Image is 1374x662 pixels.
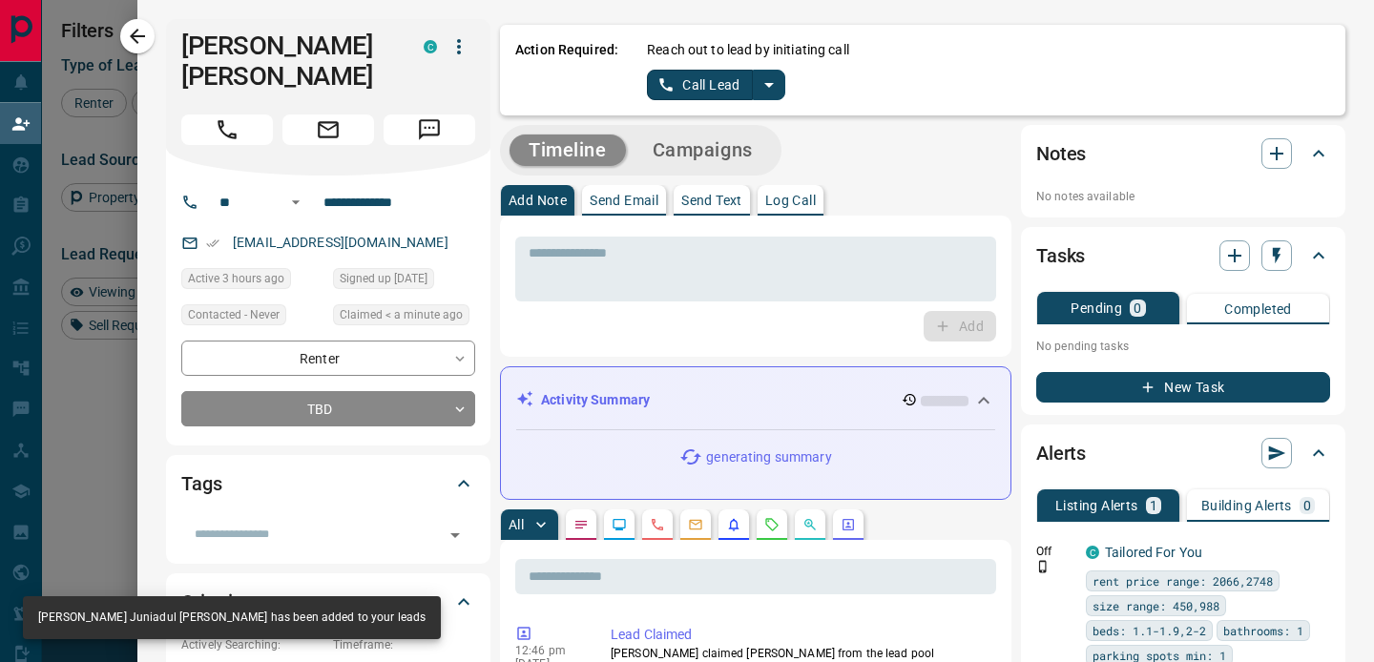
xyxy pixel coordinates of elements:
[516,383,995,418] div: Activity Summary
[442,522,468,548] button: Open
[1036,543,1074,560] p: Off
[181,341,475,376] div: Renter
[650,517,665,532] svg: Calls
[181,579,475,625] div: Criteria
[841,517,856,532] svg: Agent Actions
[764,517,780,532] svg: Requests
[509,194,567,207] p: Add Note
[1071,301,1122,315] p: Pending
[634,134,772,166] button: Campaigns
[333,636,475,653] p: Timeframe:
[1036,560,1050,573] svg: Push Notification Only
[1036,233,1330,279] div: Tasks
[1201,499,1292,512] p: Building Alerts
[612,517,627,532] svg: Lead Browsing Activity
[1093,571,1273,590] span: rent price range: 2066,2748
[681,194,742,207] p: Send Text
[333,268,475,295] div: Sun Aug 17 2025
[509,518,524,531] p: All
[611,625,989,645] p: Lead Claimed
[1224,302,1292,316] p: Completed
[188,269,284,288] span: Active 3 hours ago
[1036,438,1086,468] h2: Alerts
[1303,499,1311,512] p: 0
[333,304,475,331] div: Mon Aug 18 2025
[515,40,618,100] p: Action Required:
[515,644,582,657] p: 12:46 pm
[282,114,374,145] span: Email
[1055,499,1138,512] p: Listing Alerts
[233,235,448,250] a: [EMAIL_ADDRESS][DOMAIN_NAME]
[765,194,816,207] p: Log Call
[1134,301,1141,315] p: 0
[1036,372,1330,403] button: New Task
[188,305,280,324] span: Contacted - Never
[181,114,273,145] span: Call
[181,391,475,426] div: TBD
[590,194,658,207] p: Send Email
[510,134,626,166] button: Timeline
[611,645,989,662] p: [PERSON_NAME] claimed [PERSON_NAME] from the lead pool
[541,390,650,410] p: Activity Summary
[647,70,753,100] button: Call Lead
[1036,332,1330,361] p: No pending tasks
[647,40,849,60] p: Reach out to lead by initiating call
[340,269,427,288] span: Signed up [DATE]
[38,602,426,633] div: [PERSON_NAME] Juniadul [PERSON_NAME] has been added to your leads
[340,305,463,324] span: Claimed < a minute ago
[1223,621,1303,640] span: bathrooms: 1
[1036,240,1085,271] h2: Tasks
[181,461,475,507] div: Tags
[1036,188,1330,205] p: No notes available
[647,70,785,100] div: split button
[384,114,475,145] span: Message
[1036,138,1086,169] h2: Notes
[1105,545,1202,560] a: Tailored For You
[181,268,323,295] div: Mon Aug 18 2025
[802,517,818,532] svg: Opportunities
[181,636,323,653] p: Actively Searching:
[284,191,307,214] button: Open
[181,468,221,499] h2: Tags
[688,517,703,532] svg: Emails
[424,40,437,53] div: condos.ca
[1086,546,1099,559] div: condos.ca
[706,447,831,467] p: generating summary
[1150,499,1157,512] p: 1
[1093,621,1206,640] span: beds: 1.1-1.9,2-2
[726,517,741,532] svg: Listing Alerts
[573,517,589,532] svg: Notes
[181,587,243,617] h2: Criteria
[1093,596,1219,615] span: size range: 450,988
[1036,131,1330,176] div: Notes
[1036,430,1330,476] div: Alerts
[181,31,395,92] h1: [PERSON_NAME] [PERSON_NAME]
[206,237,219,250] svg: Email Verified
